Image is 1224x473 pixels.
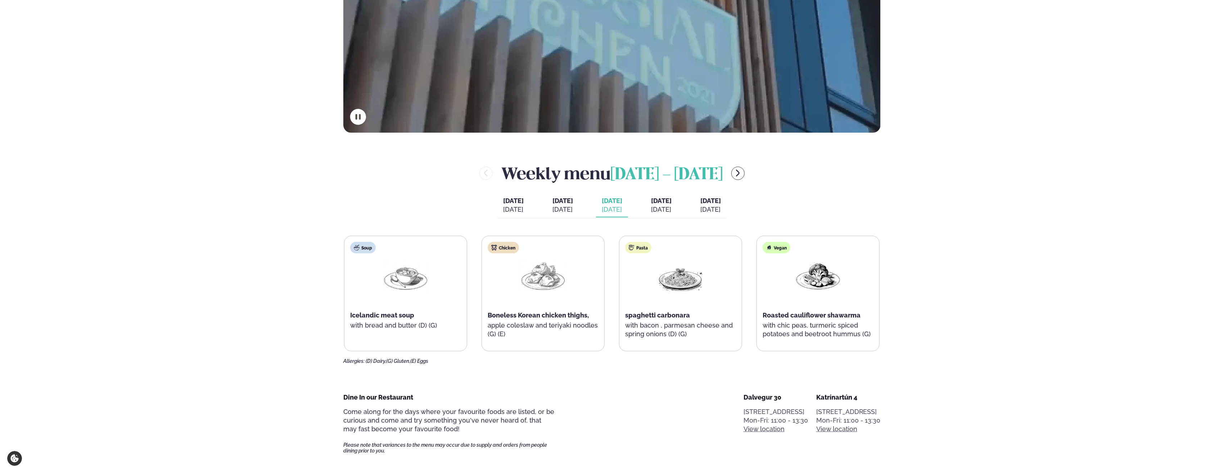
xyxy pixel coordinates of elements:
img: Chicken-thighs.png [520,259,566,293]
div: [DATE] [503,205,524,214]
div: Dalvegur 30 [744,393,808,402]
div: Soup [350,242,376,253]
span: Dine In our Restaurant [343,393,413,401]
img: Vegan.svg [766,245,772,251]
div: [DATE] [651,205,672,214]
div: Chicken [488,242,519,253]
p: apple coleslaw and teriyaki noodles (G) (E) [488,321,599,338]
img: Spagetti.png [658,259,704,293]
img: Vegan.png [795,259,841,293]
button: [DATE] [DATE] [497,194,529,217]
span: Come along for the days where your favourite foods are listed, or be curious and come and try som... [343,408,554,433]
button: menu-btn-left [479,167,493,180]
button: [DATE] [DATE] [596,194,628,217]
span: (E) Eggs [410,358,428,364]
div: Vegan [763,242,790,253]
img: soup.svg [354,245,360,251]
p: [STREET_ADDRESS] [744,407,808,416]
div: Pasta [625,242,651,253]
p: with chic peas, turmeric spiced potatoes and beetroot hummus (G) [763,321,873,338]
span: Roasted cauliflower shawarma [763,311,861,319]
button: menu-btn-right [731,167,745,180]
div: [DATE] [552,205,573,214]
span: [DATE] [503,197,524,204]
span: [DATE] [552,197,573,205]
button: [DATE] [DATE] [645,194,677,217]
h2: Weekly menu [501,162,723,185]
div: Mon-Fri: 11:00 - 13:30 [816,416,881,425]
span: Allergies: [343,358,365,364]
span: spaghetti carbonara [625,311,690,319]
span: Boneless Korean chicken thighs, [488,311,589,319]
div: [DATE] [700,205,721,214]
span: (G) Gluten, [386,358,410,364]
span: (D) Dairy, [366,358,386,364]
span: Please note that variances to the menu may occur due to supply and orders from people dining prio... [343,442,554,454]
span: [DATE] - [DATE] [610,167,723,183]
p: with bacon , parmesan cheese and spring onions (D) (G) [625,321,736,338]
button: [DATE] [DATE] [695,194,727,217]
p: with bread and butter (D) (G) [350,321,461,330]
img: Soup.png [383,259,429,293]
span: Icelandic meat soup [350,311,414,319]
div: [DATE] [602,205,622,214]
span: [DATE] [602,197,622,204]
button: [DATE] [DATE] [547,194,579,217]
a: View location [816,425,857,433]
p: [STREET_ADDRESS] [816,407,881,416]
span: [DATE] [700,197,721,204]
a: Cookie settings [7,451,22,466]
div: Mon-Fri: 11:00 - 13:30 [744,416,808,425]
img: chicken.svg [491,245,497,251]
span: [DATE] [651,197,672,204]
img: pasta.svg [629,245,634,251]
div: Katrínartún 4 [816,393,881,402]
a: View location [744,425,785,433]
